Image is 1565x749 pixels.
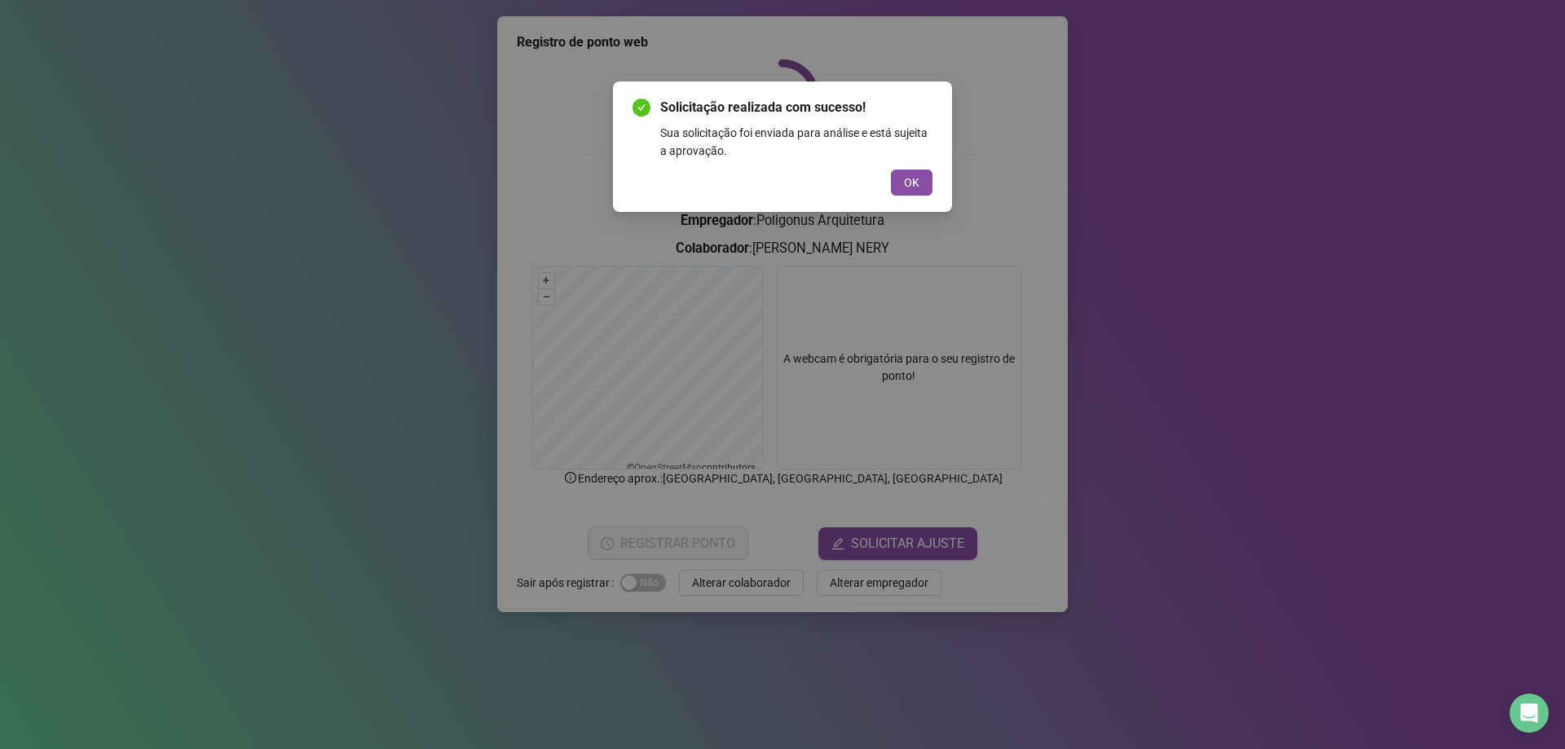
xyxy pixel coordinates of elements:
div: Sua solicitação foi enviada para análise e está sujeita a aprovação. [660,124,932,160]
button: OK [891,170,932,196]
span: Solicitação realizada com sucesso! [660,98,932,117]
div: Open Intercom Messenger [1510,694,1549,733]
span: OK [904,174,919,192]
span: check-circle [633,99,650,117]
